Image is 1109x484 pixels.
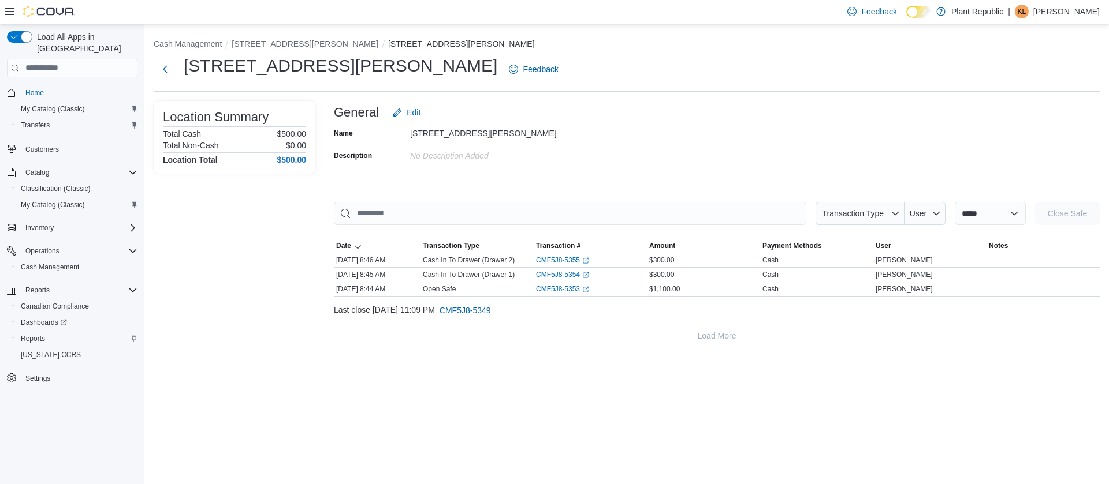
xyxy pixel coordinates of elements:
span: Catalog [21,166,137,179]
p: | [1008,5,1010,18]
h3: Location Summary [163,110,269,124]
span: Transaction Type [423,241,479,250]
nav: An example of EuiBreadcrumbs [154,38,1100,52]
span: Dashboards [21,318,67,327]
button: Home [2,84,142,101]
button: CMF5J8-5349 [435,299,496,322]
span: Reports [25,286,50,295]
h1: [STREET_ADDRESS][PERSON_NAME] [184,54,497,77]
span: Washington CCRS [16,348,137,362]
div: [STREET_ADDRESS][PERSON_NAME] [410,124,565,138]
a: [US_STATE] CCRS [16,348,85,362]
span: Feedback [861,6,896,17]
a: Reports [16,332,50,346]
label: Name [334,129,353,138]
h6: Total Non-Cash [163,141,219,150]
span: CMF5J8-5349 [440,305,491,316]
span: [US_STATE] CCRS [21,350,81,359]
button: Amount [647,239,760,253]
button: Operations [21,244,64,258]
h4: Location Total [163,155,218,164]
span: $300.00 [649,270,674,279]
span: Amount [649,241,675,250]
span: Inventory [25,223,54,232]
a: Dashboards [12,314,142,331]
div: Cash [762,284,779,294]
span: Home [21,85,137,100]
span: Customers [21,141,137,156]
button: My Catalog (Classic) [12,197,142,213]
button: Transfers [12,117,142,133]
span: Dashboards [16,316,137,329]
span: Customers [25,145,59,154]
div: [DATE] 8:45 AM [334,268,420,282]
nav: Complex example [7,80,137,417]
button: Canadian Compliance [12,298,142,314]
p: Open Safe [423,284,456,294]
span: [PERSON_NAME] [876,270,933,279]
button: My Catalog (Classic) [12,101,142,117]
button: Operations [2,243,142,259]
div: [DATE] 8:44 AM [334,282,420,296]
button: Transaction Type [816,202,905,225]
label: Description [334,151,372,160]
span: Inventory [21,221,137,235]
a: Home [21,86,49,100]
p: [PERSON_NAME] [1033,5,1100,18]
button: Reports [12,331,142,347]
button: Payment Methods [760,239,873,253]
button: Date [334,239,420,253]
span: Transfers [16,118,137,132]
a: Classification (Classic) [16,182,95,196]
span: Date [336,241,351,250]
span: Transfers [21,121,50,130]
a: Cash Management [16,260,84,274]
button: Classification (Classic) [12,181,142,197]
a: CMF5J8-5354External link [536,270,589,279]
div: No Description added [410,147,565,160]
span: Reports [21,334,45,343]
p: $500.00 [277,129,306,138]
span: My Catalog (Classic) [21,104,85,114]
a: Transfers [16,118,54,132]
button: Catalog [2,164,142,181]
button: Reports [2,282,142,298]
button: User [905,202,946,225]
input: This is a search bar. As you type, the results lower in the page will automatically filter. [334,202,806,225]
span: Reports [16,332,137,346]
button: Load More [334,324,1100,347]
span: Home [25,88,44,97]
span: Cash Management [16,260,137,274]
a: Dashboards [16,316,72,329]
img: Cova [23,6,75,17]
span: Canadian Compliance [16,299,137,313]
span: Transaction Type [822,209,884,218]
span: $300.00 [649,256,674,265]
a: Settings [21,372,55,385]
div: Last close [DATE] 11:09 PM [334,299,1100,322]
a: Canadian Compliance [16,299,94,313]
p: $0.00 [286,141,306,150]
span: My Catalog (Classic) [21,200,85,209]
div: Kaya-Leena Mulera [1015,5,1029,18]
button: [US_STATE] CCRS [12,347,142,363]
a: My Catalog (Classic) [16,198,90,212]
span: Settings [25,374,50,383]
span: KL [1018,5,1026,18]
span: Feedback [523,63,558,75]
span: Cash Management [21,262,79,272]
span: Close Safe [1048,208,1087,219]
a: Feedback [504,58,563,81]
span: Reports [21,283,137,297]
span: Load All Apps in [GEOGRAPHIC_DATA] [32,31,137,54]
span: Load More [698,330,736,342]
span: My Catalog (Classic) [16,198,137,212]
span: Notes [989,241,1008,250]
p: Plant Republic [951,5,1003,18]
span: Payment Methods [762,241,822,250]
span: Canadian Compliance [21,302,89,311]
button: Customers [2,140,142,157]
svg: External link [582,257,589,264]
svg: External link [582,272,589,279]
div: Cash [762,270,779,279]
